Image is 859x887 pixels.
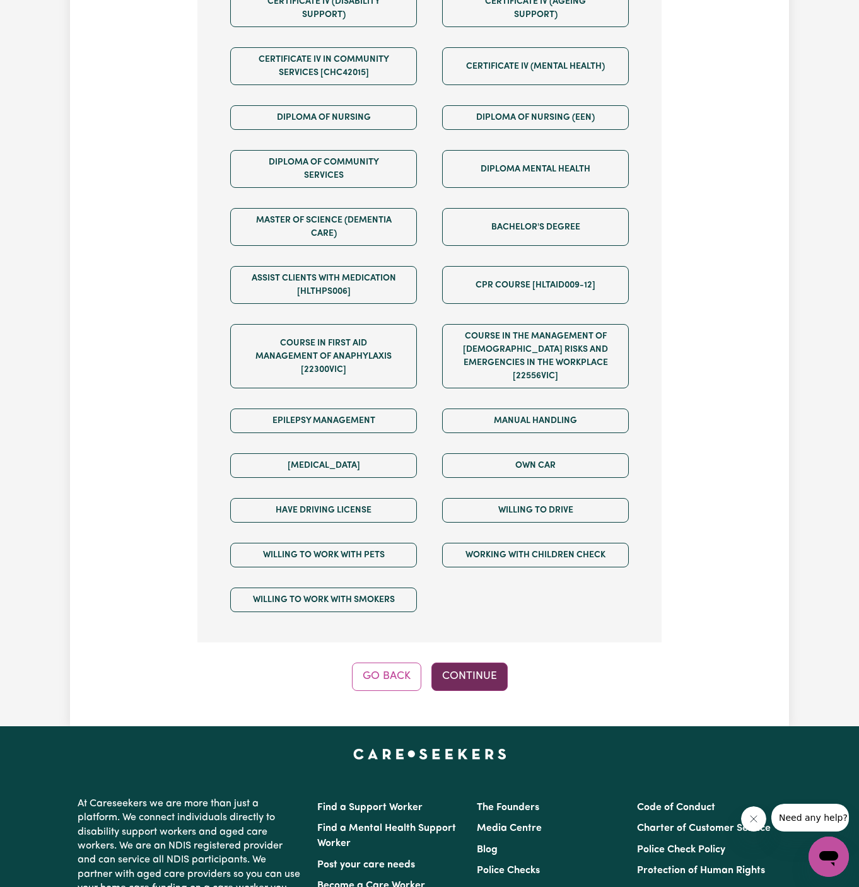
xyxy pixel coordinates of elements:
[317,823,456,849] a: Find a Mental Health Support Worker
[352,663,421,690] button: Go Back
[317,860,415,870] a: Post your care needs
[442,543,629,567] button: Working with Children Check
[230,324,417,388] button: Course in First Aid Management of Anaphylaxis [22300VIC]
[637,845,725,855] a: Police Check Policy
[442,409,629,433] button: Manual Handling
[442,266,629,304] button: CPR Course [HLTAID009-12]
[477,845,498,855] a: Blog
[230,588,417,612] button: Willing to work with smokers
[442,324,629,388] button: Course in the Management of [DEMOGRAPHIC_DATA] Risks and Emergencies in the Workplace [22556VIC]
[230,150,417,188] button: Diploma of Community Services
[230,105,417,130] button: Diploma of Nursing
[442,498,629,523] button: Willing to drive
[230,47,417,85] button: Certificate IV in Community Services [CHC42015]
[230,208,417,246] button: Master of Science (Dementia Care)
[230,543,417,567] button: Willing to work with pets
[230,409,417,433] button: Epilepsy Management
[442,47,629,85] button: Certificate IV (Mental Health)
[637,803,715,813] a: Code of Conduct
[442,208,629,246] button: Bachelor's Degree
[477,823,542,833] a: Media Centre
[317,803,423,813] a: Find a Support Worker
[477,803,539,813] a: The Founders
[230,266,417,304] button: Assist clients with medication [HLTHPS006]
[771,804,849,832] iframe: Message from company
[442,105,629,130] button: Diploma of Nursing (EEN)
[230,453,417,478] button: [MEDICAL_DATA]
[442,150,629,188] button: Diploma Mental Health
[230,498,417,523] button: Have driving license
[442,453,629,478] button: Own Car
[431,663,508,690] button: Continue
[637,823,771,833] a: Charter of Customer Service
[809,837,849,877] iframe: Button to launch messaging window
[637,866,765,876] a: Protection of Human Rights
[741,806,766,832] iframe: Close message
[477,866,540,876] a: Police Checks
[353,749,506,759] a: Careseekers home page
